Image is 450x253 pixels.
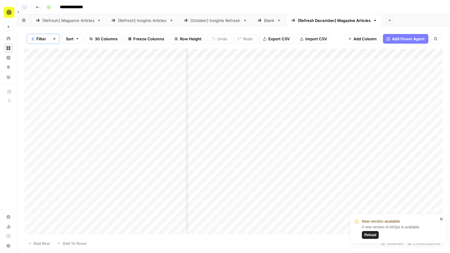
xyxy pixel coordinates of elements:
button: Row Height [171,34,205,44]
a: Your Data [4,72,13,82]
span: Reload [364,232,376,238]
span: New version available [362,218,400,224]
div: [Refresh] Insights Articles [118,17,167,23]
span: Freeze Columns [133,36,164,42]
a: Opportunities [4,63,13,72]
button: Reload [362,231,379,239]
span: 30 Columns [95,36,118,42]
div: [October] Insights Refresh [190,17,241,23]
img: Apollo Logo [4,7,14,18]
button: Sort [62,34,83,44]
a: Settings [4,212,13,222]
button: Add Column [344,34,381,44]
button: Redo [234,34,257,44]
a: [Refresh December] Magazine Articles [286,14,382,26]
span: Add Row [33,240,50,246]
div: 135 Rows [379,239,405,248]
span: Import CSV [305,36,327,42]
span: 2 [32,36,34,41]
button: Add Row [24,239,54,248]
button: Help + Support [4,241,13,251]
span: Add Column [353,36,377,42]
span: Add 10 Rows [63,240,87,246]
button: Freeze Columns [124,34,168,44]
button: Export CSV [259,34,294,44]
a: Insights [4,53,13,63]
div: [Refresh December] Magazine Articles [298,17,371,23]
span: Add Power Agent [392,36,425,42]
span: Filter [36,36,46,42]
a: Learning Hub [4,231,13,241]
div: A new version of AirOps is available. [362,224,438,239]
button: Undo [208,34,231,44]
div: Blank [264,17,274,23]
button: Add 10 Rows [54,239,90,248]
span: Redo [243,36,253,42]
button: close [439,217,444,221]
div: 21/30 Columns [405,239,443,248]
button: Add Power Agent [383,34,428,44]
span: Sort [66,36,74,42]
button: 30 Columns [85,34,122,44]
a: [October] Insights Refresh [179,14,252,26]
a: Home [4,34,13,43]
div: [Refresh] Magazine Articles [42,17,94,23]
span: Row Height [180,36,202,42]
a: Blank [252,14,286,26]
a: Browse [4,43,13,53]
span: Undo [217,36,227,42]
div: 2 [31,36,35,41]
a: Usage [4,222,13,231]
a: [Refresh] Insights Articles [106,14,179,26]
button: Workspace: Apollo [4,5,13,20]
a: [Refresh] Magazine Articles [31,14,106,26]
span: Export CSV [268,36,290,42]
button: 2Filter [27,34,50,44]
button: Import CSV [296,34,331,44]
